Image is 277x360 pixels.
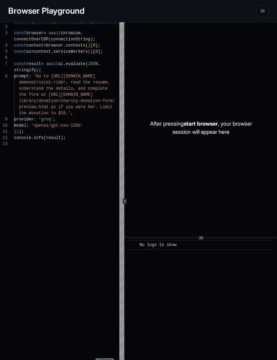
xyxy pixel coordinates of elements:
span: result [46,136,61,140]
span: . [98,62,100,66]
span: the form at [URL][DOMAIN_NAME] [19,92,93,97]
span: evaluate [66,62,85,66]
span: ( [88,49,90,54]
span: ​ [131,242,134,248]
span: , [53,117,56,122]
span: ai [26,49,31,54]
span: : [29,74,31,79]
span: [ [93,49,95,54]
span: = [43,43,46,48]
span: const [14,62,26,66]
button: menu [256,5,269,17]
span: { [39,68,41,73]
span: const [14,49,26,54]
span: ; [100,49,103,54]
span: context [34,49,51,54]
span: connectionString [51,37,90,42]
span: . [31,136,34,140]
span: serviceWorkers [53,49,88,54]
span: = [43,31,46,36]
span: context [26,43,43,48]
span: : [34,117,36,122]
span: understand the details, and complete [19,86,107,91]
span: No logs to show [140,243,176,247]
p: After pressing , your browser session will appear here [150,119,252,136]
span: console [14,136,31,140]
span: ) [90,49,93,54]
span: preview.html as if you were her. Limit [19,105,113,110]
span: ) [16,129,19,134]
span: ( [85,43,88,48]
span: ; [93,37,95,42]
span: [ [90,43,93,48]
span: 0 [95,49,98,54]
span: prompt [14,74,29,79]
span: . [63,62,66,66]
span: . [51,49,53,54]
span: ] [95,43,98,48]
span: 'openai/gpt-oss-120b' [31,123,83,128]
span: start browser [184,120,218,127]
span: chromium [61,31,81,36]
span: info [34,136,44,140]
span: = [41,62,43,66]
span: 0 [93,43,95,48]
span: = [31,49,34,54]
span: . [80,31,83,36]
span: connectOverCDP [14,37,49,42]
span: demone2/nicol-rider, read the resume, [19,80,110,85]
span: , [71,111,73,116]
span: ai [58,62,63,66]
span: } [14,129,16,134]
span: ; [98,43,100,48]
span: the donation to $10.' [19,111,70,116]
span: ; [63,136,66,140]
span: provider [14,117,34,122]
span: ) [19,129,21,134]
span: const [14,43,26,48]
span: result [26,62,41,66]
span: ) [88,43,90,48]
span: ) [61,136,63,140]
span: 'Go to [URL][DOMAIN_NAME] [34,74,95,79]
span: ; [22,129,24,134]
span: browser [26,31,43,36]
span: ) [90,37,93,42]
h1: Browser Playground [8,5,84,17]
span: model [14,123,26,128]
span: await [46,62,58,66]
span: contexts [66,43,85,48]
span: await [49,31,61,36]
span: : [26,123,29,128]
span: const [14,31,26,36]
span: JSON [88,62,98,66]
span: ( [49,37,51,42]
span: ] [98,49,100,54]
span: library/donation/charity-donation-form/ [19,99,115,103]
span: ( [85,62,88,66]
span: 'groq' [39,117,53,122]
span: ( [43,136,46,140]
span: . [63,43,66,48]
span: ( [36,68,39,73]
span: browser [46,43,63,48]
span: stringify [14,68,36,73]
